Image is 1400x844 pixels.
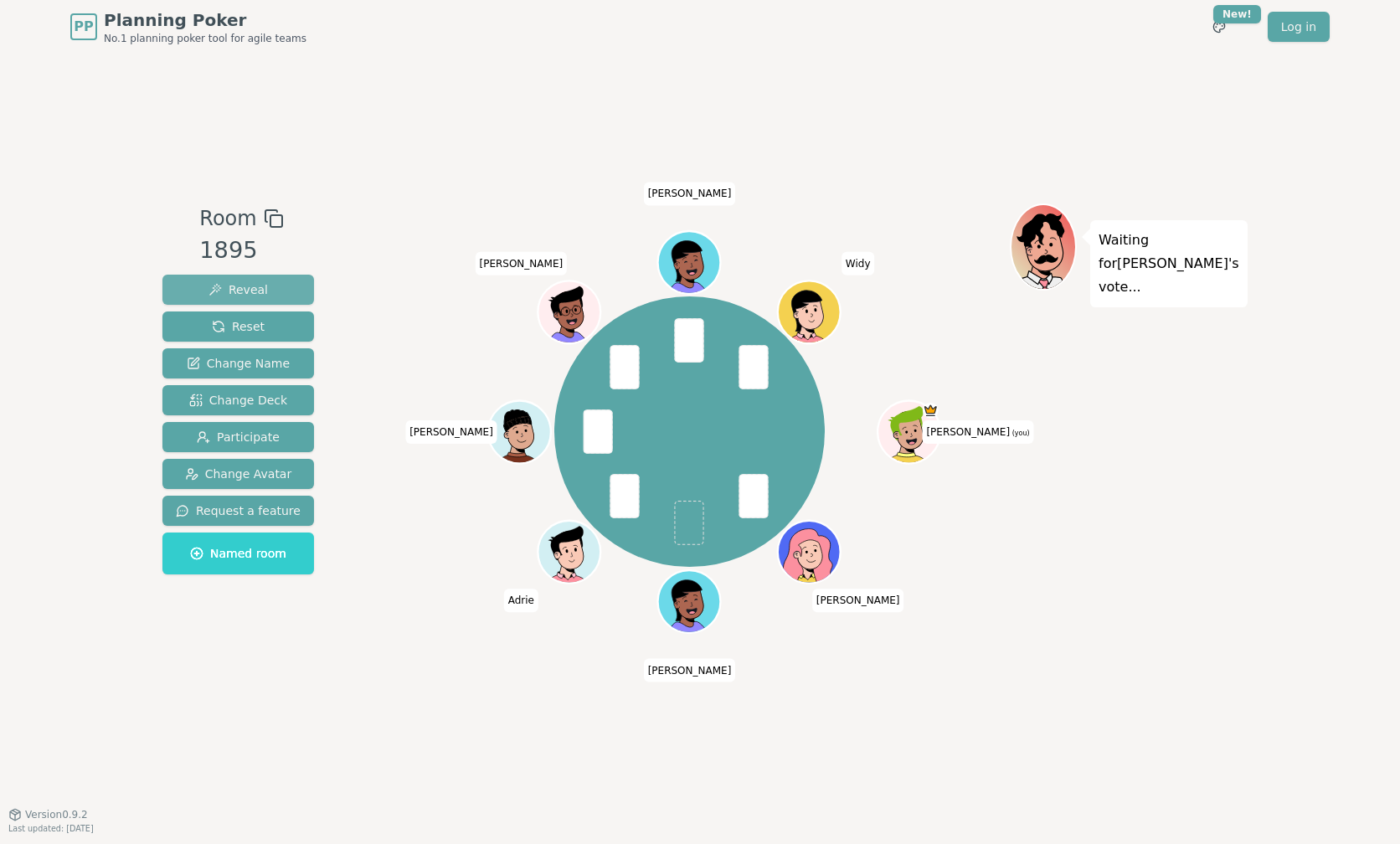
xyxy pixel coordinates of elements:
[8,824,94,833] span: Last updated: [DATE]
[162,422,314,452] button: Participate
[922,420,1033,444] span: Click to change your name
[104,32,306,45] span: No.1 planning poker tool for agile teams
[162,311,314,342] button: Reset
[1268,12,1330,42] a: Log in
[74,17,93,37] span: PP
[880,402,939,461] button: Click to change your avatar
[504,589,538,612] span: Click to change your name
[199,234,283,268] div: 1895
[176,502,301,519] span: Request a feature
[405,420,497,444] span: Click to change your name
[644,658,736,682] span: Click to change your name
[1213,5,1261,23] div: New!
[212,318,265,335] span: Reset
[208,281,268,298] span: Reveal
[162,348,314,378] button: Change Name
[25,808,88,821] span: Version 0.9.2
[1204,12,1234,42] button: New!
[644,182,736,205] span: Click to change your name
[104,8,306,32] span: Planning Poker
[199,203,256,234] span: Room
[842,251,875,275] span: Click to change your name
[162,533,314,574] button: Named room
[812,589,904,612] span: Click to change your name
[162,459,314,489] button: Change Avatar
[162,385,314,415] button: Change Deck
[8,808,88,821] button: Version0.9.2
[923,402,939,418] span: Daniel is the host
[1099,229,1239,299] p: Waiting for [PERSON_NAME] 's vote...
[197,429,280,445] span: Participate
[190,545,286,562] span: Named room
[189,392,287,409] span: Change Deck
[1010,430,1030,437] span: (you)
[185,466,292,482] span: Change Avatar
[162,275,314,305] button: Reveal
[70,8,306,45] a: PPPlanning PokerNo.1 planning poker tool for agile teams
[162,496,314,526] button: Request a feature
[187,355,290,372] span: Change Name
[475,251,567,275] span: Click to change your name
